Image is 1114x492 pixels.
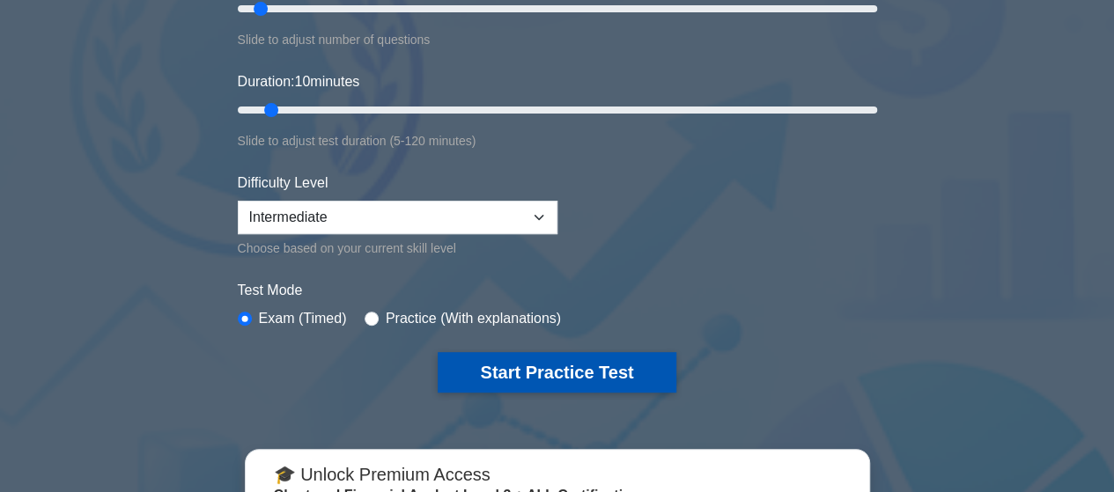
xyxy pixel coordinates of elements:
[238,173,328,194] label: Difficulty Level
[259,308,347,329] label: Exam (Timed)
[238,238,557,259] div: Choose based on your current skill level
[238,130,877,151] div: Slide to adjust test duration (5-120 minutes)
[386,308,561,329] label: Practice (With explanations)
[238,29,877,50] div: Slide to adjust number of questions
[294,74,310,89] span: 10
[238,280,877,301] label: Test Mode
[238,71,360,92] label: Duration: minutes
[438,352,675,393] button: Start Practice Test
